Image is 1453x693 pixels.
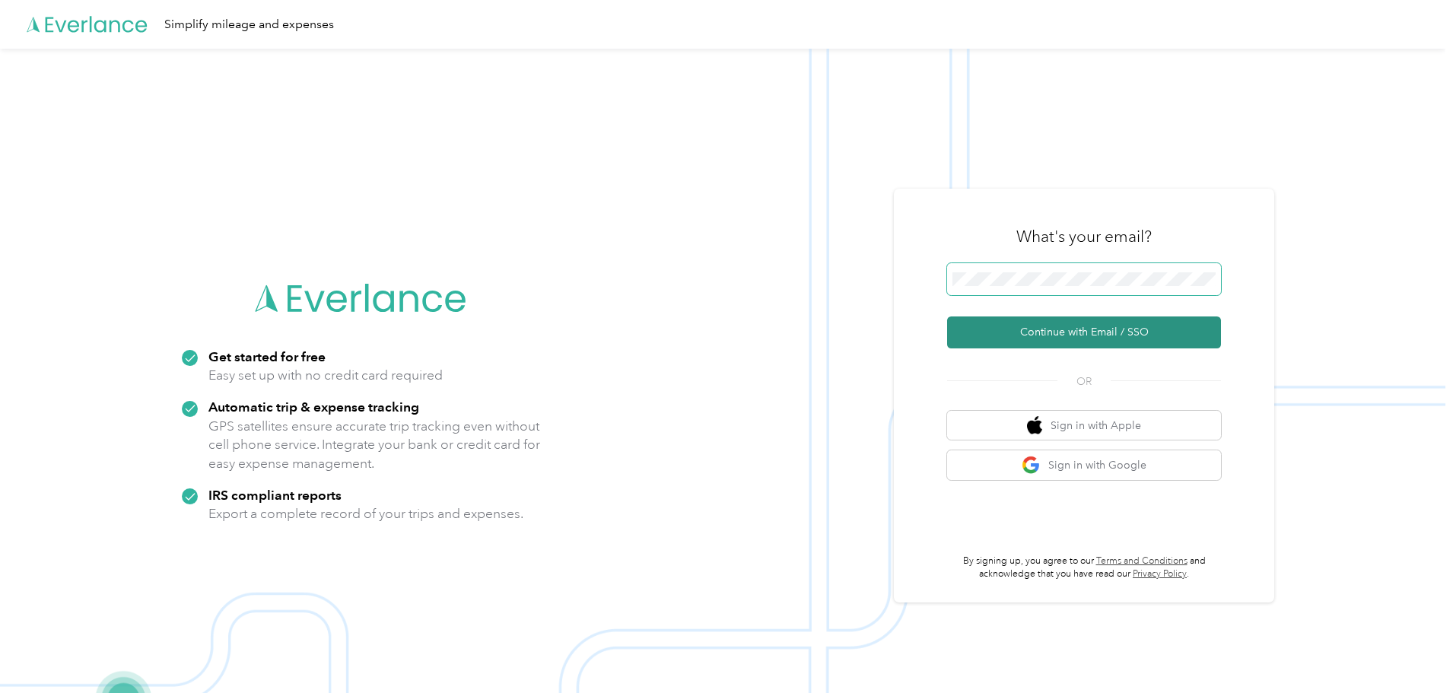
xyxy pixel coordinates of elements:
[208,417,541,473] p: GPS satellites ensure accurate trip tracking even without cell phone service. Integrate your bank...
[1022,456,1041,475] img: google logo
[1057,374,1111,389] span: OR
[208,348,326,364] strong: Get started for free
[1016,226,1152,247] h3: What's your email?
[1096,555,1188,567] a: Terms and Conditions
[947,555,1221,581] p: By signing up, you agree to our and acknowledge that you have read our .
[1027,416,1042,435] img: apple logo
[947,411,1221,440] button: apple logoSign in with Apple
[1133,568,1187,580] a: Privacy Policy
[208,366,443,385] p: Easy set up with no credit card required
[208,487,342,503] strong: IRS compliant reports
[164,15,334,34] div: Simplify mileage and expenses
[947,450,1221,480] button: google logoSign in with Google
[947,316,1221,348] button: Continue with Email / SSO
[208,399,419,415] strong: Automatic trip & expense tracking
[208,504,523,523] p: Export a complete record of your trips and expenses.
